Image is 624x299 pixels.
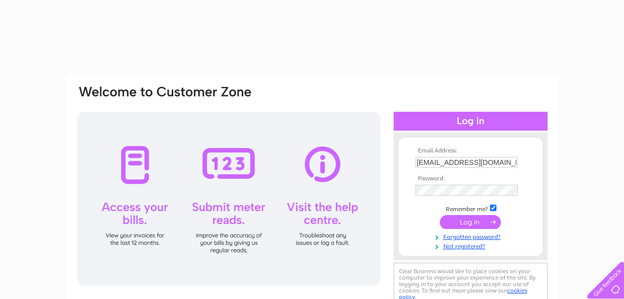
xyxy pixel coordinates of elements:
[413,175,528,182] th: Password:
[416,241,528,250] a: Not registered?
[413,148,528,154] th: Email Address:
[413,203,528,213] td: Remember me?
[440,215,501,229] input: Submit
[416,231,528,241] a: Forgotten password?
